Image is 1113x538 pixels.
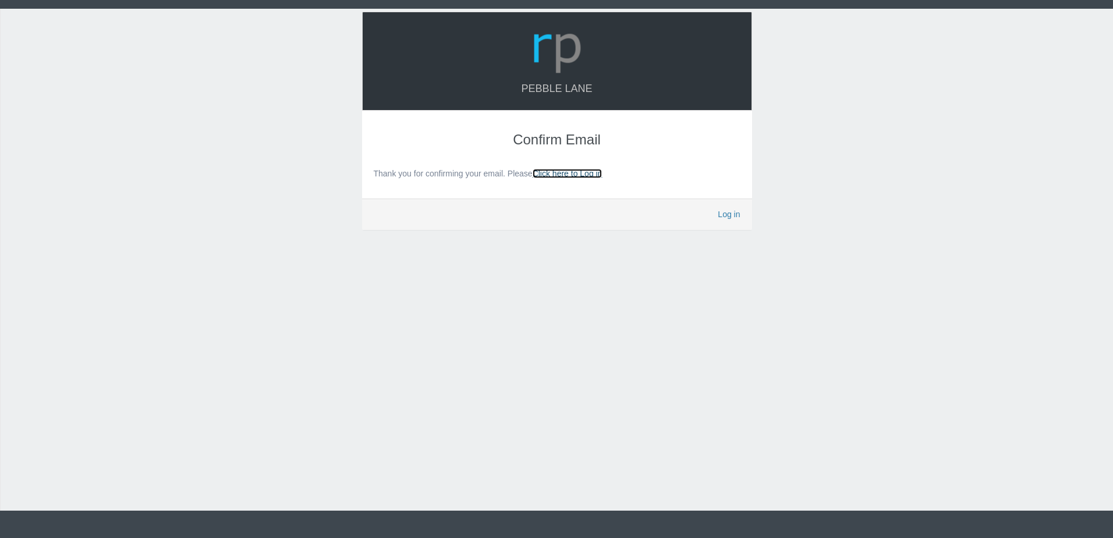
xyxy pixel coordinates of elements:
a: Click here to Log in [533,169,602,178]
h3: Confirm Email [374,132,740,147]
p: Thank you for confirming your email. Please [374,167,740,180]
a: Log in [718,208,740,221]
img: Logo [529,21,585,77]
h4: Pebble Lane [374,83,740,95]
